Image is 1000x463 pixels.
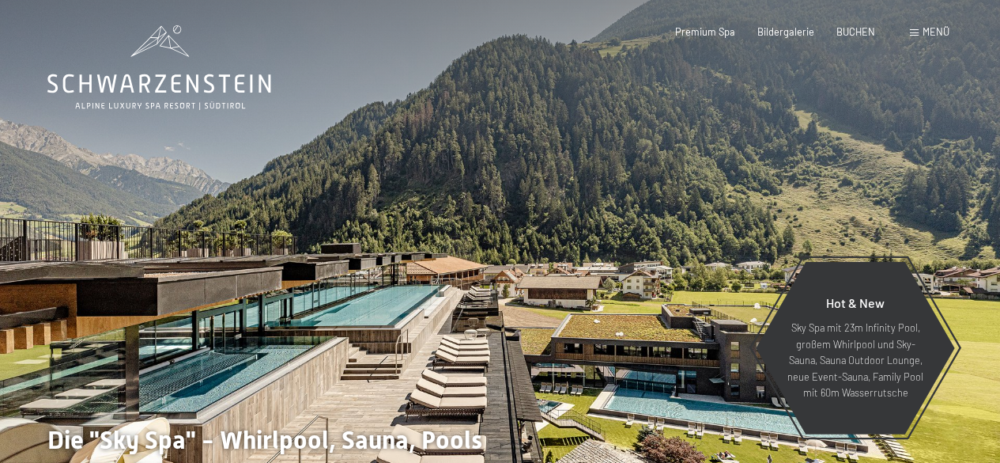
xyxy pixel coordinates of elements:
[755,261,956,435] a: Hot & New Sky Spa mit 23m Infinity Pool, großem Whirlpool und Sky-Sauna, Sauna Outdoor Lounge, ne...
[787,320,924,400] p: Sky Spa mit 23m Infinity Pool, großem Whirlpool und Sky-Sauna, Sauna Outdoor Lounge, neue Event-S...
[675,25,735,38] a: Premium Spa
[826,295,885,310] span: Hot & New
[836,25,875,38] a: BUCHEN
[757,25,814,38] a: Bildergalerie
[923,25,949,38] span: Menü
